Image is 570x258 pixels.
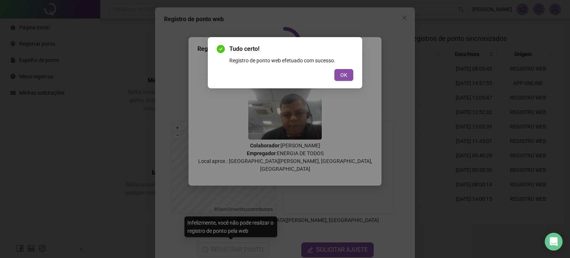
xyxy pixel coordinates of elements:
[229,56,353,65] div: Registro de ponto web efetuado com sucesso.
[229,45,353,53] span: Tudo certo!
[334,69,353,81] button: OK
[217,45,225,53] span: check-circle
[340,71,347,79] span: OK
[545,233,563,251] div: Open Intercom Messenger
